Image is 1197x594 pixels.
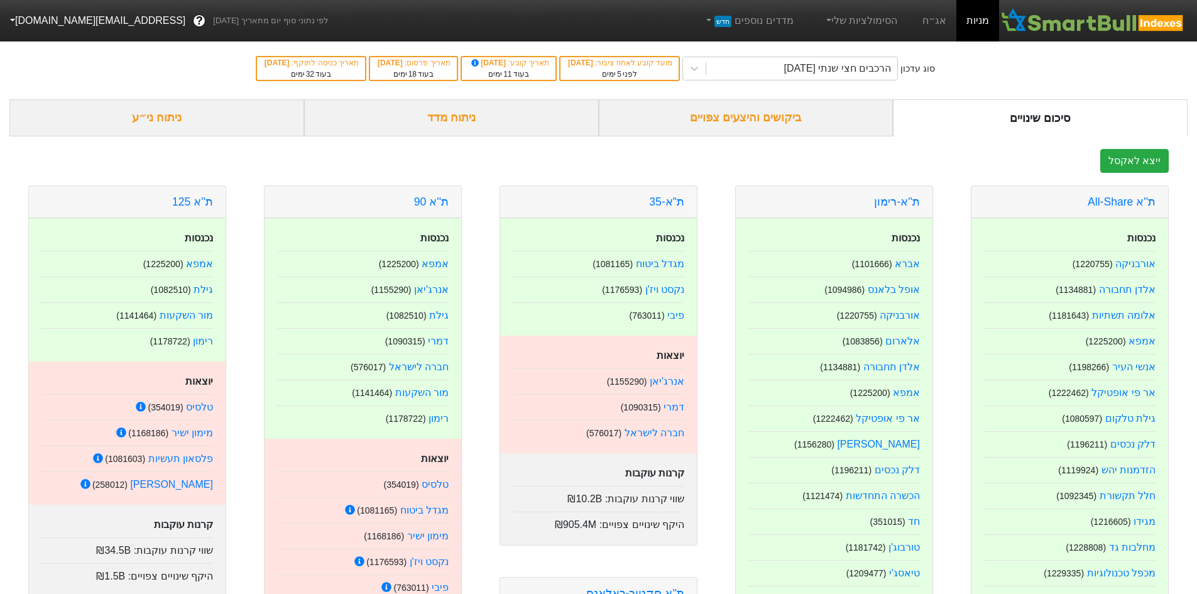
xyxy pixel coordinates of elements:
[420,233,449,243] strong: נכנסות
[1110,439,1156,449] a: דלק נכסים
[843,336,883,346] small: ( 1083856 )
[414,195,449,208] a: ת''א 90
[408,70,417,79] span: 18
[555,519,596,530] span: ₪905.4M
[263,57,359,69] div: תאריך כניסה לתוקף :
[813,414,853,424] small: ( 1222462 )
[794,439,834,449] small: ( 1156280 )
[863,361,920,372] a: אלדן תחבורה
[428,336,449,346] a: דמרי
[389,361,449,372] a: חברה לישראל
[503,70,511,79] span: 11
[714,16,731,27] span: חדש
[379,259,419,269] small: ( 1225200 )
[357,505,397,515] small: ( 1081165 )
[196,13,203,30] span: ?
[1073,259,1113,269] small: ( 1220755 )
[649,195,684,208] a: ת"א-35
[629,311,664,321] small: ( 763011 )
[393,583,429,593] small: ( 763011 )
[386,311,427,321] small: ( 1082510 )
[657,350,684,361] strong: יוצאות
[128,428,168,438] small: ( 1168186 )
[364,531,404,541] small: ( 1168186 )
[1100,490,1156,501] a: חלל תקשורת
[1058,465,1098,475] small: ( 1119924 )
[1056,491,1096,501] small: ( 1092345 )
[870,517,905,527] small: ( 351015 )
[625,468,684,478] strong: קרנות עוקבות
[150,336,190,346] small: ( 1178722 )
[889,568,920,578] a: טיאסג'י
[1056,285,1096,295] small: ( 1134881 )
[831,465,872,475] small: ( 1196211 )
[1109,542,1156,553] a: מחלבות גד
[1115,258,1156,269] a: אורבניקה
[513,512,684,532] div: היקף שינויים צפויים :
[185,376,213,387] strong: יוצאות
[846,568,887,578] small: ( 1209477 )
[265,58,292,67] span: [DATE]
[414,284,449,295] a: אנרג'יאן
[186,402,213,412] a: טלסיס
[383,480,418,490] small: ( 354019 )
[304,99,599,136] div: ניתוח מדד
[664,402,684,412] a: דמרי
[908,516,920,527] a: חד
[1092,310,1156,321] a: אלומה תשתיות
[96,545,131,556] span: ₪34.5B
[385,336,425,346] small: ( 1090315 )
[410,556,449,567] a: נקסט ויז'ן
[1091,517,1131,527] small: ( 1216605 )
[41,563,213,584] div: היקף שינויים צפויים :
[880,310,920,321] a: אורבניקה
[1112,361,1156,372] a: אנשי העיר
[900,62,935,75] div: סוג עדכון
[892,233,920,243] strong: נכנסות
[856,413,920,424] a: אר פי אופטיקל
[1105,413,1156,424] a: גילת טלקום
[567,69,672,80] div: לפני ימים
[852,259,892,269] small: ( 1101666 )
[1129,336,1156,346] a: אמפא
[386,414,426,424] small: ( 1178722 )
[1069,362,1109,372] small: ( 1198266 )
[846,542,886,553] small: ( 1181742 )
[802,491,843,501] small: ( 1121474 )
[376,69,451,80] div: בעוד ימים
[154,519,213,530] strong: קרנות עוקבות
[172,195,213,208] a: ת''א 125
[160,310,213,321] a: מור השקעות
[352,388,392,398] small: ( 1141464 )
[148,453,213,464] a: פלסאון תעשיות
[1134,516,1156,527] a: מגידו
[667,310,684,321] a: פיבי
[875,465,920,475] a: דלק נכסים
[1088,195,1156,208] a: ת''א All-Share
[586,428,621,438] small: ( 576017 )
[1091,387,1156,398] a: אר פי אופטיקל
[96,571,125,581] span: ₪1.5B
[1067,439,1107,449] small: ( 1196211 )
[351,362,386,372] small: ( 576017 )
[1127,233,1156,243] strong: נכנסות
[306,70,314,79] span: 32
[366,557,407,567] small: ( 1176593 )
[263,69,359,80] div: בעוד ימים
[599,99,894,136] div: ביקושים והיצעים צפויים
[645,284,685,295] a: נקסט ויז'ן
[513,486,684,507] div: שווי קרנות עוקבות :
[850,388,890,398] small: ( 1225200 )
[893,387,920,398] a: אמפא
[1049,388,1089,398] small: ( 1222462 )
[1099,284,1156,295] a: אלדן תחבורה
[567,493,602,504] span: ₪10.2B
[213,14,328,27] span: לפי נתוני סוף יום מתאריך [DATE]
[824,285,865,295] small: ( 1094986 )
[567,57,672,69] div: מועד קובע לאחוז ציבור :
[407,531,449,541] a: מימון ישיר
[9,99,304,136] div: ניתוח ני״ע
[468,69,549,80] div: בעוד ימים
[819,8,903,33] a: הסימולציות שלי
[617,70,621,79] span: 5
